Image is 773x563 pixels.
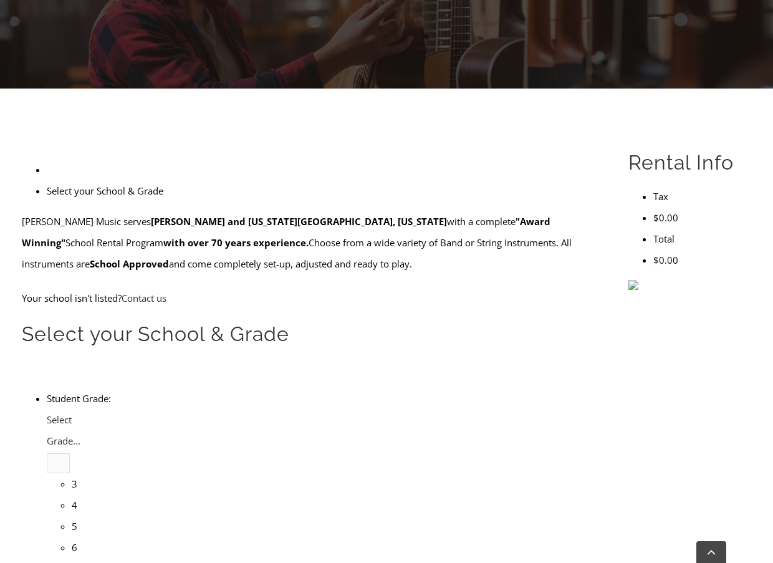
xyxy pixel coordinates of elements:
[22,321,600,347] h2: Select your School & Grade
[122,292,166,304] a: Contact us
[653,249,751,271] li: $0.00
[47,180,600,201] li: Select your School & Grade
[47,413,80,447] span: Select Grade...
[163,236,309,249] strong: with over 70 years experience.
[47,392,111,405] label: Student Grade:
[653,228,751,249] li: Total
[151,215,447,228] strong: [PERSON_NAME] and [US_STATE][GEOGRAPHIC_DATA], [US_STATE]
[22,287,600,309] p: Your school isn't listed?
[628,150,751,176] h2: Rental Info
[22,211,600,274] p: [PERSON_NAME] Music serves with a complete School Rental Program Choose from a wide variety of Ba...
[628,280,638,290] img: sidebar-footer.png
[653,207,751,228] li: $0.00
[653,186,751,207] li: Tax
[90,257,169,270] strong: School Approved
